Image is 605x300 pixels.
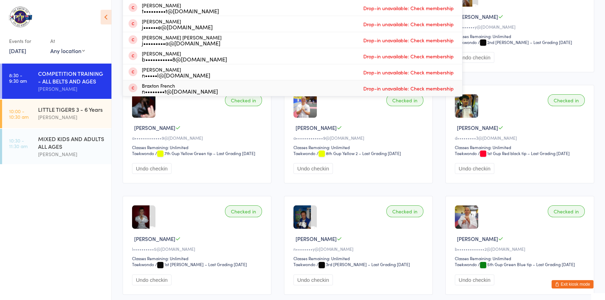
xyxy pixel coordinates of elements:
[455,246,587,252] div: b•••••••••••••2@[DOMAIN_NAME]
[132,275,172,285] button: Undo checkin
[455,94,478,118] img: image1679477687.png
[2,64,111,99] a: 8:30 -9:30 amCOMPETITION TRAINING - ALL BELTS AND AGES[PERSON_NAME]
[362,19,455,29] span: Drop-in unavailable: Check membership
[225,205,262,217] div: Checked in
[142,83,218,94] div: Braxton French
[38,150,105,158] div: [PERSON_NAME]
[142,35,221,46] div: [PERSON_NAME] [PERSON_NAME]
[455,150,477,156] div: Taekwondo
[2,129,111,164] a: 10:30 -11:30 amMIXED KIDS AND ADULTS ALL AGES[PERSON_NAME]
[7,5,33,28] img: Taekwondo Oh Do Kwan Port Kennedy
[132,205,150,229] img: image1487667603.png
[38,85,105,93] div: [PERSON_NAME]
[132,255,264,261] div: Classes Remaining: Unlimited
[296,235,337,242] span: [PERSON_NAME]
[38,135,105,150] div: MIXED KIDS AND ADULTS ALL AGES
[142,19,213,30] div: [PERSON_NAME]
[132,163,172,174] button: Undo checkin
[142,88,218,94] div: n••••••••t@[DOMAIN_NAME]
[293,246,425,252] div: n••••••••y@[DOMAIN_NAME]
[132,150,154,156] div: Taekwondo
[455,135,587,141] div: d•••••••••3@[DOMAIN_NAME]
[132,135,264,141] div: a•••••••••••••9@[DOMAIN_NAME]
[457,13,498,20] span: [PERSON_NAME]
[9,72,27,83] time: 8:30 - 9:30 am
[9,47,26,54] a: [DATE]
[457,124,498,131] span: [PERSON_NAME]
[142,51,227,62] div: [PERSON_NAME]
[293,205,311,229] img: image1490179477.png
[293,144,425,150] div: Classes Remaining: Unlimited
[386,94,423,106] div: Checked in
[142,67,210,78] div: [PERSON_NAME]
[155,261,247,267] span: / 1st [PERSON_NAME] – Last Grading [DATE]
[293,275,333,285] button: Undo checkin
[548,205,585,217] div: Checked in
[38,113,105,121] div: [PERSON_NAME]
[225,94,262,106] div: Checked in
[455,144,587,150] div: Classes Remaining: Unlimited
[293,255,425,261] div: Classes Remaining: Unlimited
[455,163,494,174] button: Undo checkin
[2,100,111,128] a: 10:00 -10:30 amLITTLE TIGERS 3 - 6 Years[PERSON_NAME]
[50,47,85,54] div: Any location
[386,205,423,217] div: Checked in
[38,69,105,85] div: COMPETITION TRAINING - ALL BELTS AND AGES
[142,56,227,62] div: b•••••••••••8@[DOMAIN_NAME]
[362,83,455,94] span: Drop-in unavailable: Check membership
[142,24,213,30] div: j••••••e@[DOMAIN_NAME]
[455,205,478,229] img: image1731728707.png
[362,35,455,45] span: Drop-in unavailable: Check membership
[548,94,585,106] div: Checked in
[9,138,28,149] time: 10:30 - 11:30 am
[50,35,85,47] div: At
[552,280,593,288] button: Exit kiosk mode
[132,94,155,118] img: image1686039370.png
[457,235,498,242] span: [PERSON_NAME]
[478,150,570,156] span: / 1st Gup Red black tip – Last Grading [DATE]
[455,255,587,261] div: Classes Remaining: Unlimited
[155,150,255,156] span: / 7th Gup Yellow Green tip – Last Grading [DATE]
[142,72,210,78] div: n•••••l@[DOMAIN_NAME]
[293,163,333,174] button: Undo checkin
[38,105,105,113] div: LITTLE TIGERS 3 - 6 Years
[9,35,43,47] div: Events for
[455,275,494,285] button: Undo checkin
[362,51,455,61] span: Drop-in unavailable: Check membership
[296,124,337,131] span: [PERSON_NAME]
[142,2,219,14] div: [PERSON_NAME]
[142,8,219,14] div: t•••••••••t@[DOMAIN_NAME]
[293,94,317,118] img: image1748514845.png
[293,261,315,267] div: Taekwondo
[142,40,221,46] div: j•••••••••a@[DOMAIN_NAME]
[478,39,572,45] span: / 2nd [PERSON_NAME] – Last Grading [DATE]
[132,144,264,150] div: Classes Remaining: Unlimited
[132,246,264,252] div: l••••••••••5@[DOMAIN_NAME]
[132,261,154,267] div: Taekwondo
[455,33,587,39] div: Classes Remaining: Unlimited
[455,24,587,30] div: j•••••••••y@[DOMAIN_NAME]
[455,261,477,267] div: Taekwondo
[293,150,315,156] div: Taekwondo
[478,261,575,267] span: / 5th Gup Green Blue tip – Last Grading [DATE]
[362,3,455,13] span: Drop-in unavailable: Check membership
[316,150,401,156] span: / 8th Gup Yellow 2 – Last Grading [DATE]
[455,39,477,45] div: Taekwondo
[455,52,494,63] button: Undo checkin
[9,108,29,119] time: 10:00 - 10:30 am
[293,135,425,141] div: a•••••••••••••9@[DOMAIN_NAME]
[316,261,410,267] span: / 3rd [PERSON_NAME] – Last Grading [DATE]
[362,67,455,78] span: Drop-in unavailable: Check membership
[134,235,175,242] span: [PERSON_NAME]
[134,124,175,131] span: [PERSON_NAME]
